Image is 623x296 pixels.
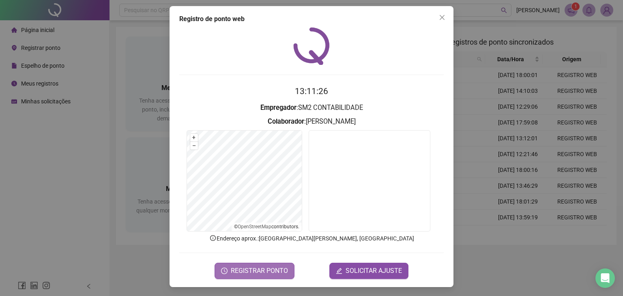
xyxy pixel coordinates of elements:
span: clock-circle [221,268,228,274]
img: QRPoint [293,27,330,65]
button: editSOLICITAR AJUSTE [329,263,408,279]
button: Close [436,11,449,24]
time: 13:11:26 [295,86,328,96]
li: © contributors. [234,224,299,230]
button: – [190,142,198,150]
button: + [190,134,198,142]
span: REGISTRAR PONTO [231,266,288,276]
h3: : [PERSON_NAME] [179,116,444,127]
strong: Empregador [260,104,296,112]
span: edit [336,268,342,274]
span: close [439,14,445,21]
div: Open Intercom Messenger [595,268,615,288]
span: info-circle [209,234,217,242]
div: Registro de ponto web [179,14,444,24]
span: SOLICITAR AJUSTE [346,266,402,276]
strong: Colaborador [268,118,304,125]
h3: : SM2 CONTABILIDADE [179,103,444,113]
a: OpenStreetMap [238,224,271,230]
p: Endereço aprox. : [GEOGRAPHIC_DATA][PERSON_NAME], [GEOGRAPHIC_DATA] [179,234,444,243]
button: REGISTRAR PONTO [215,263,294,279]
